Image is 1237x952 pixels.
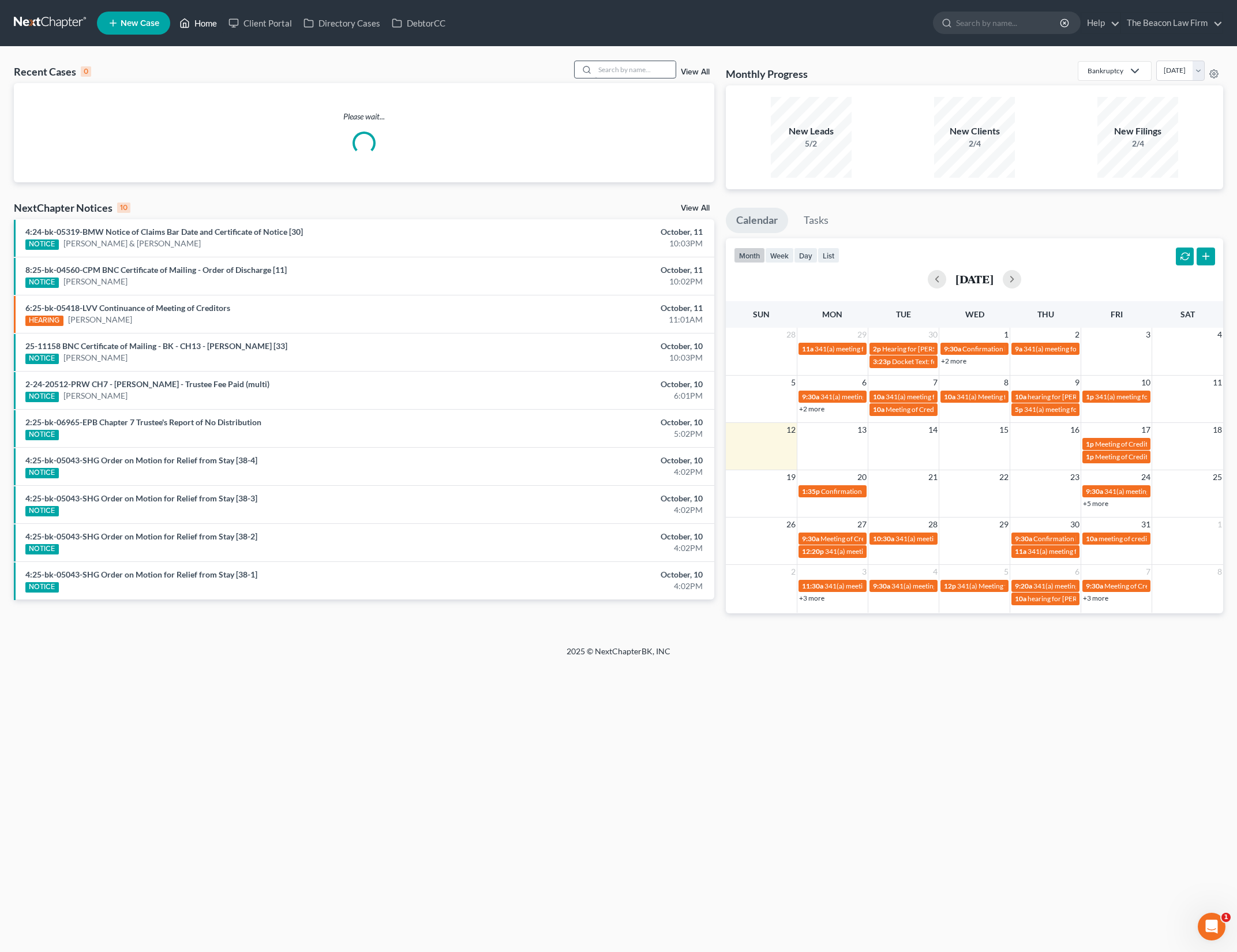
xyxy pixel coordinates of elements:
a: Calendar [726,208,788,233]
span: 12 [785,423,797,437]
div: HEARING [25,316,63,326]
span: 9:30a [1086,487,1103,496]
a: 4:25-bk-05043-SHG Order on Motion for Relief from Stay [38-1] [25,569,257,579]
div: 10:03PM [485,352,703,363]
span: 12:20p [802,547,824,556]
a: DebtorCC [386,13,451,33]
span: 7 [932,376,939,389]
span: 12p [944,582,956,590]
div: 4:02PM [485,504,703,516]
div: NOTICE [25,582,59,593]
div: 4:02PM [485,542,703,554]
a: [PERSON_NAME] [63,276,128,287]
iframe: Intercom live chat [1198,913,1225,940]
span: Sun [753,309,770,319]
span: Meeting of Creditors for [PERSON_NAME] & [PERSON_NAME] [820,534,1010,543]
span: 9:30a [944,344,961,353]
a: View All [681,204,710,212]
div: October, 10 [485,378,703,390]
span: 341(a) meeting for [PERSON_NAME] [1095,392,1206,401]
span: 6 [861,376,868,389]
span: 5 [1003,565,1010,579]
a: [PERSON_NAME] & [PERSON_NAME] [63,238,201,249]
div: NextChapter Notices [14,201,130,215]
span: 1p [1086,440,1094,448]
span: 10a [1086,534,1097,543]
span: 8 [1216,565,1223,579]
a: 8:25-bk-04560-CPM BNC Certificate of Mailing - Order of Discharge [11] [25,265,287,275]
span: 7 [1145,565,1152,579]
span: 341(a) meeting for [PERSON_NAME] [1024,344,1135,353]
span: 341(a) meeting for [PERSON_NAME] [1024,405,1135,414]
span: 341(a) meeting for [PERSON_NAME] [824,582,936,590]
div: 2/4 [934,138,1015,149]
span: 18 [1212,423,1223,437]
span: 1 [1221,913,1231,922]
span: 24 [1140,470,1152,484]
span: 9:30a [1086,582,1103,590]
div: NOTICE [25,392,59,402]
span: 9a [1015,344,1022,353]
span: 11a [802,344,814,353]
div: New Filings [1097,125,1178,138]
span: 9 [1074,376,1081,389]
span: 4 [1216,328,1223,342]
div: NOTICE [25,544,59,554]
span: 8 [1003,376,1010,389]
a: 4:25-bk-05043-SHG Order on Motion for Relief from Stay [38-3] [25,493,257,503]
a: The Beacon Law Firm [1121,13,1223,33]
div: October, 10 [485,417,703,428]
span: New Case [121,19,159,28]
a: 25-11158 BNC Certificate of Mailing - BK - CH13 - [PERSON_NAME] [33] [25,341,287,351]
span: 14 [927,423,939,437]
div: October, 10 [485,340,703,352]
span: 10a [873,405,884,414]
div: NOTICE [25,430,59,440]
span: 10a [1015,594,1026,603]
a: Home [174,13,223,33]
span: 31 [1140,518,1152,531]
div: Bankruptcy [1088,66,1123,76]
span: 9:30a [802,534,819,543]
span: 5p [1015,405,1023,414]
div: Recent Cases [14,65,91,78]
div: New Leads [771,125,852,138]
span: 3:23p [873,357,891,366]
span: 341(a) meeting for [PERSON_NAME] [815,344,926,353]
span: Tue [896,309,911,319]
span: 29 [998,518,1010,531]
span: 11 [1212,376,1223,389]
span: 9:30a [1015,534,1032,543]
span: 10a [944,392,955,401]
span: 341(a) meeting for [PERSON_NAME] & [PERSON_NAME] [1033,582,1206,590]
span: 15 [998,423,1010,437]
span: 2 [790,565,797,579]
span: 27 [856,518,868,531]
div: October, 10 [485,531,703,542]
span: 30 [927,328,939,342]
a: Client Portal [223,13,298,33]
span: 28 [785,328,797,342]
span: 2 [1074,328,1081,342]
input: Search by name... [595,61,676,78]
a: Directory Cases [298,13,386,33]
a: View All [681,68,710,76]
span: meeting of creditors for [PERSON_NAME] [1099,534,1225,543]
span: 10:30a [873,534,894,543]
span: Sat [1180,309,1195,319]
span: 1:35p [802,487,820,496]
span: 23 [1069,470,1081,484]
div: October, 11 [485,226,703,238]
span: 19 [785,470,797,484]
div: 11:01AM [485,314,703,325]
span: 1p [1086,452,1094,461]
span: 30 [1069,518,1081,531]
a: +3 more [799,594,824,602]
span: 341(a) meeting for [PERSON_NAME] & [PERSON_NAME] [886,392,1058,401]
span: 4 [932,565,939,579]
span: hearing for [PERSON_NAME] [1028,594,1116,603]
div: 2/4 [1097,138,1178,149]
a: 6:25-bk-05418-LVV Continuance of Meeting of Creditors [25,303,230,313]
span: 22 [998,470,1010,484]
a: +3 more [1083,594,1108,602]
